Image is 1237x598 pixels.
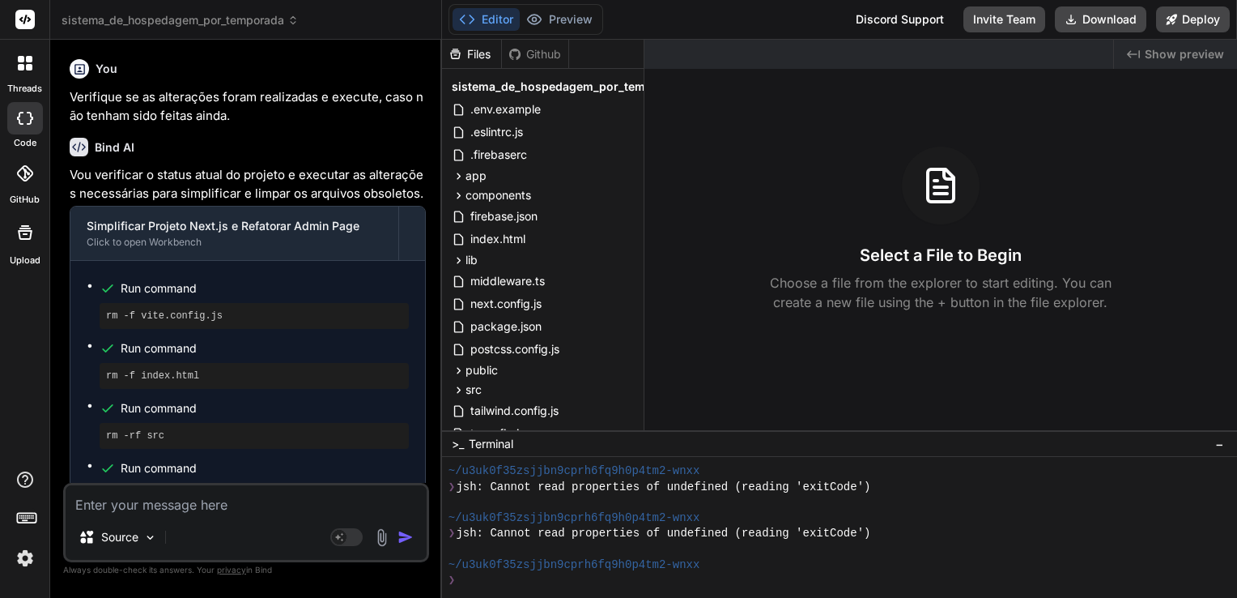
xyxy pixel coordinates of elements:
[106,429,402,442] pre: rm -rf src
[465,168,487,184] span: app
[452,436,464,452] span: >_
[106,369,402,382] pre: rm -f index.html
[10,254,40,267] label: Upload
[96,61,117,77] h6: You
[860,244,1022,267] h3: Select a File to Begin
[456,480,870,495] span: jsh: Cannot read properties of undefined (reading 'exitCode')
[448,526,457,541] span: ❯
[1212,431,1227,457] button: −
[63,562,429,578] p: Always double-check its answers. Your in Bind
[469,294,543,314] span: next.config.js
[469,207,539,226] span: firebase.json
[1215,436,1224,452] span: −
[448,510,700,526] span: ~/u3uk0f35zsjjbn9cprh6fq9h0p4tm2-wnxx
[11,545,39,572] img: settings
[70,207,398,260] button: Simplificar Projeto Next.js e Refatorar Admin PageClick to open Workbench
[469,436,513,452] span: Terminal
[7,82,42,96] label: threads
[1055,6,1146,32] button: Download
[453,8,520,31] button: Editor
[442,46,501,62] div: Files
[143,531,157,545] img: Pick Models
[456,526,870,541] span: jsh: Cannot read properties of undefined (reading 'exitCode')
[87,236,382,249] div: Click to open Workbench
[469,424,539,443] span: tsconfig.json
[759,273,1122,312] p: Choose a file from the explorer to start editing. You can create a new file using the + button in...
[121,400,409,416] span: Run command
[469,340,561,359] span: postcss.config.js
[502,46,568,62] div: Github
[217,565,246,575] span: privacy
[62,12,299,28] span: sistema_de_hospedagem_por_temporada
[70,166,426,203] p: Vou verificar o status atual do projeto e executar as alterações necessárias para simplificar e l...
[469,401,560,421] span: tailwind.config.js
[448,463,700,479] span: ~/u3uk0f35zsjjbn9cprh6fq9h0p4tm2-wnxx
[465,382,482,398] span: src
[469,271,546,291] span: middleware.ts
[101,529,138,545] p: Source
[469,229,527,249] span: index.html
[372,528,391,547] img: attachment
[121,460,409,476] span: Run command
[121,280,409,297] span: Run command
[95,139,134,156] h6: Bind AI
[469,145,529,164] span: .firebaserc
[106,310,402,322] pre: rm -f vite.config.js
[452,79,685,95] span: sistema_de_hospedagem_por_temporada
[469,100,542,119] span: .env.example
[520,8,599,31] button: Preview
[465,252,478,268] span: lib
[14,136,36,150] label: code
[448,557,700,573] span: ~/u3uk0f35zsjjbn9cprh6fq9h0p4tm2-wnxx
[448,573,457,588] span: ❯
[469,122,525,142] span: .eslintrc.js
[10,193,40,207] label: GitHub
[448,480,457,495] span: ❯
[469,317,543,336] span: package.json
[397,529,414,545] img: icon
[87,218,382,234] div: Simplificar Projeto Next.js e Refatorar Admin Page
[465,187,531,203] span: components
[70,88,426,125] p: Verifique se as alterações foram realizadas e execute, caso não tenham sido feitas ainda.
[1145,46,1224,62] span: Show preview
[963,6,1045,32] button: Invite Team
[1156,6,1230,32] button: Deploy
[465,362,498,378] span: public
[846,6,954,32] div: Discord Support
[121,340,409,357] span: Run command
